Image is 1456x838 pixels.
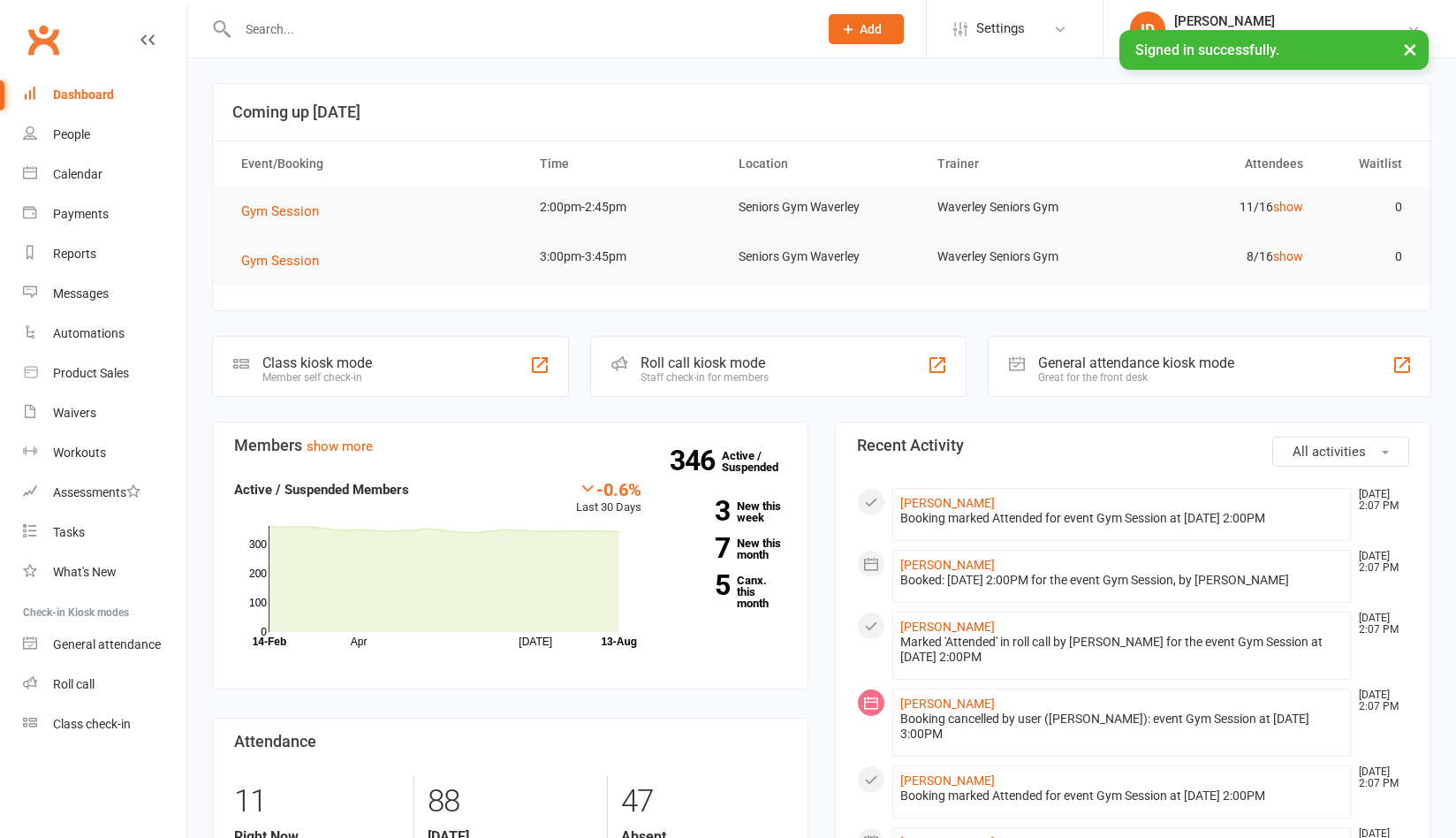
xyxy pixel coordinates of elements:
[900,573,1343,588] div: Booked: [DATE] 2:00PM for the event Gym Session, by [PERSON_NAME]
[225,141,524,187] th: Event/Booking
[1350,551,1408,574] time: [DATE] 2:07 PM
[23,115,186,155] a: People
[1120,187,1319,228] td: 11/16
[23,552,186,592] a: What's New
[1038,371,1234,384] div: Great for the front desk
[1038,354,1234,371] div: General attendance kiosk mode
[53,167,102,181] div: Calendar
[23,433,186,473] a: Workouts
[976,9,1025,49] span: Settings
[524,236,723,278] td: 3:00pm-3:45pm
[53,446,106,460] div: Workouts
[23,625,186,665] a: General attendance kiosk mode
[21,18,65,62] a: Clubworx
[900,788,1343,804] div: Booking marked Attended for event Gym Session at [DATE] 2:00PM
[670,447,722,474] strong: 346
[1350,766,1408,789] time: [DATE] 2:07 PM
[722,437,800,486] a: 346Active / Suspended
[1350,689,1408,712] time: [DATE] 2:07 PM
[1319,141,1419,187] th: Waitlist
[234,437,786,454] h3: Members
[232,17,806,42] input: Search...
[53,326,125,340] div: Automations
[1120,141,1319,187] th: Attendees
[668,537,786,560] a: 7New this month
[53,247,96,261] div: Reports
[668,572,730,598] strong: 5
[241,250,331,271] button: Gym Session
[1350,489,1408,512] time: [DATE] 2:07 PM
[1272,437,1409,467] button: All activities
[723,187,921,228] td: Seniors Gym Waverley
[576,479,641,517] div: Last 30 Days
[23,473,186,513] a: Assessments
[53,565,117,579] div: What's New
[53,485,140,499] div: Assessments
[1130,11,1165,47] div: ID
[428,775,593,828] div: 88
[53,366,129,380] div: Product Sales
[921,141,1120,187] th: Trainer
[668,575,786,609] a: 5Canx. this month
[900,697,995,711] a: [PERSON_NAME]
[23,705,186,744] a: Class kiosk mode
[262,371,372,384] div: Member self check-in
[900,635,1343,665] div: Marked 'Attended' in roll call by [PERSON_NAME] for the event Gym Session at [DATE] 2:00PM
[1394,30,1426,68] button: ×
[23,393,186,433] a: Waivers
[900,712,1343,742] div: Booking cancelled by user ([PERSON_NAME]): event Gym Session at [DATE] 3:00PM
[641,354,769,371] div: Roll call kiosk mode
[234,775,400,828] div: 11
[857,437,1409,454] h3: Recent Activity
[241,203,319,219] span: Gym Session
[241,201,331,222] button: Gym Session
[53,637,161,651] div: General attendance
[1135,42,1279,58] span: Signed in successfully.
[668,500,786,523] a: 3New this week
[1273,200,1303,214] a: show
[307,438,373,454] a: show more
[53,127,90,141] div: People
[1273,249,1303,263] a: show
[668,498,730,524] strong: 3
[621,775,786,828] div: 47
[23,75,186,115] a: Dashboard
[53,88,114,102] div: Dashboard
[641,371,769,384] div: Staff check-in for members
[53,525,85,539] div: Tasks
[1120,236,1319,278] td: 8/16
[23,513,186,552] a: Tasks
[234,733,786,750] h3: Attendance
[23,234,186,274] a: Reports
[53,406,96,420] div: Waivers
[723,236,921,278] td: Seniors Gym Waverley
[524,187,723,228] td: 2:00pm-2:45pm
[53,207,109,221] div: Payments
[23,155,186,194] a: Calendar
[524,141,723,187] th: Time
[1174,29,1407,45] div: Uniting Seniors Gym [GEOGRAPHIC_DATA]
[576,479,641,499] div: -0.6%
[262,354,372,371] div: Class kiosk mode
[23,665,186,705] a: Roll call
[900,496,995,510] a: [PERSON_NAME]
[23,194,186,234] a: Payments
[1174,13,1407,29] div: [PERSON_NAME]
[1350,613,1408,636] time: [DATE] 2:07 PM
[900,773,995,788] a: [PERSON_NAME]
[241,253,319,269] span: Gym Session
[1319,187,1419,228] td: 0
[723,141,921,187] th: Location
[234,482,409,498] strong: Active / Suspended Members
[53,717,131,731] div: Class check-in
[53,677,95,691] div: Roll call
[900,558,995,572] a: [PERSON_NAME]
[900,511,1343,526] div: Booking marked Attended for event Gym Session at [DATE] 2:00PM
[53,286,109,301] div: Messages
[1293,444,1366,460] span: All activities
[900,620,995,634] a: [PERSON_NAME]
[860,22,882,36] span: Add
[23,354,186,393] a: Product Sales
[23,274,186,314] a: Messages
[232,103,1411,121] h3: Coming up [DATE]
